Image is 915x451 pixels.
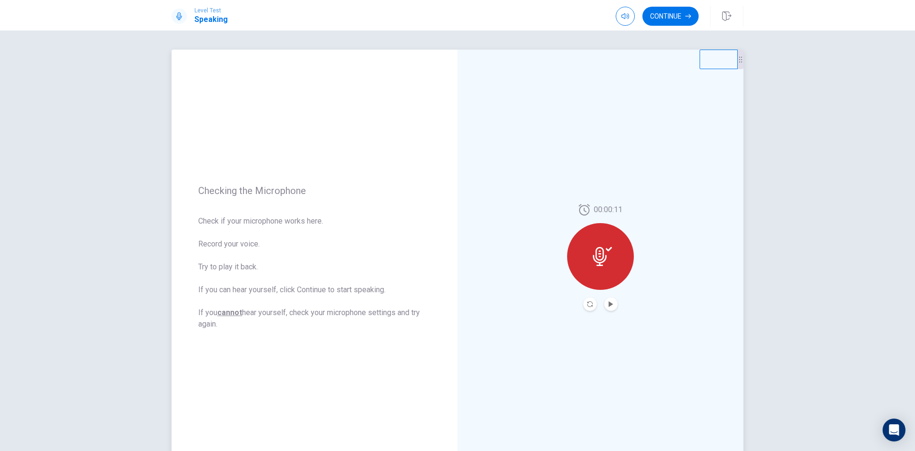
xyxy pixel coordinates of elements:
[198,185,431,196] span: Checking the Microphone
[583,297,597,311] button: Record Again
[642,7,699,26] button: Continue
[594,204,622,215] span: 00:00:11
[194,14,228,25] h1: Speaking
[604,297,618,311] button: Play Audio
[198,215,431,330] span: Check if your microphone works here. Record your voice. Try to play it back. If you can hear your...
[217,308,242,317] u: cannot
[194,7,228,14] span: Level Test
[883,419,905,441] div: Open Intercom Messenger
